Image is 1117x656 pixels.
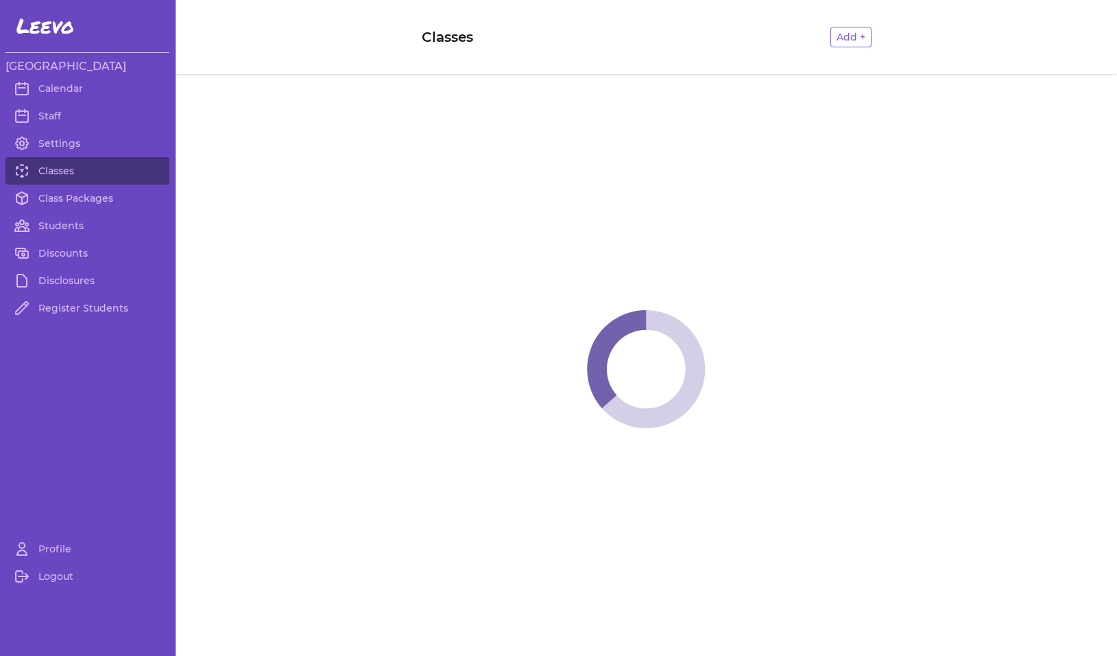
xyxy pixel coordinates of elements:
[5,130,169,157] a: Settings
[5,102,169,130] a: Staff
[830,27,872,47] button: Add +
[5,157,169,185] a: Classes
[16,14,74,38] span: Leevo
[5,563,169,590] a: Logout
[5,212,169,239] a: Students
[5,239,169,267] a: Discounts
[5,185,169,212] a: Class Packages
[5,535,169,563] a: Profile
[5,267,169,294] a: Disclosures
[5,58,169,75] h3: [GEOGRAPHIC_DATA]
[5,75,169,102] a: Calendar
[5,294,169,322] a: Register Students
